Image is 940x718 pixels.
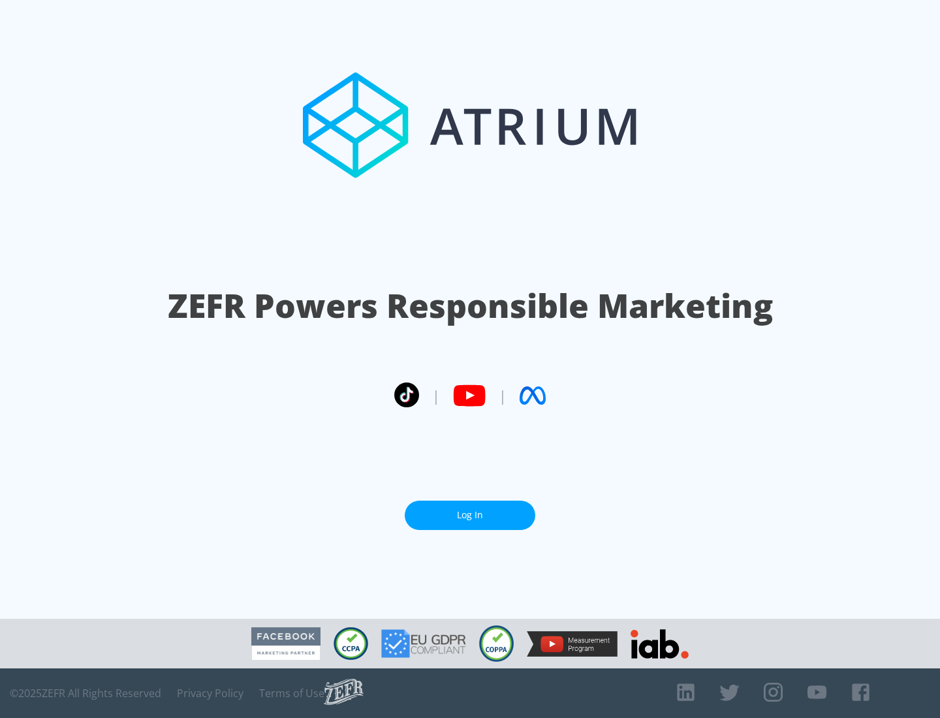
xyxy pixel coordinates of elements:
img: IAB [631,629,689,659]
img: COPPA Compliant [479,625,514,662]
a: Privacy Policy [177,687,243,700]
span: © 2025 ZEFR All Rights Reserved [10,687,161,700]
span: | [499,386,507,405]
img: CCPA Compliant [334,627,368,660]
h1: ZEFR Powers Responsible Marketing [168,283,773,328]
img: YouTube Measurement Program [527,631,618,657]
img: GDPR Compliant [381,629,466,658]
a: Terms of Use [259,687,324,700]
span: | [432,386,440,405]
a: Log In [405,501,535,530]
img: Facebook Marketing Partner [251,627,321,661]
